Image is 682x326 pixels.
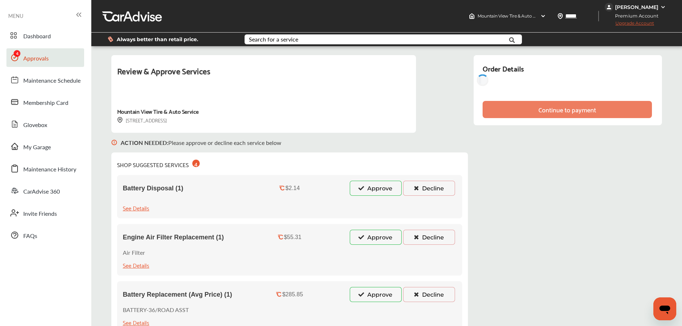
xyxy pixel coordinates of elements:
a: Membership Card [6,93,84,111]
div: Continue to payment [538,106,596,113]
span: Always better than retail price. [117,37,198,42]
span: Approvals [23,54,49,63]
span: Glovebox [23,121,47,130]
span: Engine Air Filter Replacement (1) [123,234,224,241]
p: Please approve or decline each service below [121,138,281,147]
div: [PERSON_NAME] [615,4,658,10]
p: BATTERY-36/ROAD ASST [123,306,189,314]
span: Battery Disposal (1) [123,185,183,192]
span: FAQs [23,232,37,241]
span: Mountain View Tire & Auto Service , [STREET_ADDRESS] Wildomar , CA 92595 [478,13,632,19]
img: header-divider.bc55588e.svg [598,11,599,21]
span: My Garage [23,143,51,152]
img: header-down-arrow.9dd2ce7d.svg [540,13,546,19]
span: Maintenance Schedule [23,76,81,86]
a: Approvals [6,48,84,67]
img: jVpblrzwTbfkPYzPPzSLxeg0AAAAASUVORK5CYII= [605,3,613,11]
img: dollor_label_vector.a70140d1.svg [108,36,113,42]
img: svg+xml;base64,PHN2ZyB3aWR0aD0iMTYiIGhlaWdodD0iMTciIHZpZXdCb3g9IjAgMCAxNiAxNyIgZmlsbD0ibm9uZSIgeG... [111,133,117,152]
span: Membership Card [23,98,68,108]
span: Dashboard [23,32,51,41]
div: $55.31 [284,234,301,240]
img: svg+xml;base64,PHN2ZyB3aWR0aD0iMTYiIGhlaWdodD0iMTciIHZpZXdCb3g9IjAgMCAxNiAxNyIgZmlsbD0ibm9uZSIgeG... [117,117,123,123]
div: SHOP SUGGESTED SERVICES [117,158,200,169]
button: Approve [350,181,402,196]
div: $285.85 [282,291,303,298]
button: Decline [403,230,455,245]
a: FAQs [6,226,84,244]
img: header-home-logo.8d720a4f.svg [469,13,475,19]
span: Battery Replacement (Avg Price) (1) [123,291,232,298]
a: Glovebox [6,115,84,133]
img: location_vector.a44bc228.svg [557,13,563,19]
a: My Garage [6,137,84,156]
div: See Details [123,203,149,213]
button: Approve [350,287,402,302]
div: $2.14 [285,185,300,191]
div: Review & Approve Services [117,64,410,86]
div: [STREET_ADDRESS] [117,116,167,124]
a: Dashboard [6,26,84,45]
button: Decline [403,287,455,302]
p: Air Filter [123,248,145,257]
div: See Details [123,260,149,270]
a: CarAdvise 360 [6,181,84,200]
iframe: Button to launch messaging window [653,297,676,320]
span: MENU [8,13,23,19]
div: 4 [192,160,200,167]
div: Search for a service [249,37,298,42]
b: ACTION NEEDED : [121,138,168,147]
a: Maintenance History [6,159,84,178]
span: Premium Account [605,12,664,20]
div: Order Details [483,62,524,74]
span: Upgrade Account [605,20,654,29]
button: Approve [350,230,402,245]
span: Invite Friends [23,209,57,219]
span: Maintenance History [23,165,76,174]
a: Invite Friends [6,204,84,222]
img: WGsFRI8htEPBVLJbROoPRyZpYNWhNONpIPPETTm6eUC0GeLEiAAAAAElFTkSuQmCC [660,4,666,10]
div: Mountain View Tire & Auto Service [117,106,199,116]
a: Maintenance Schedule [6,70,84,89]
span: CarAdvise 360 [23,187,60,196]
button: Decline [403,181,455,196]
